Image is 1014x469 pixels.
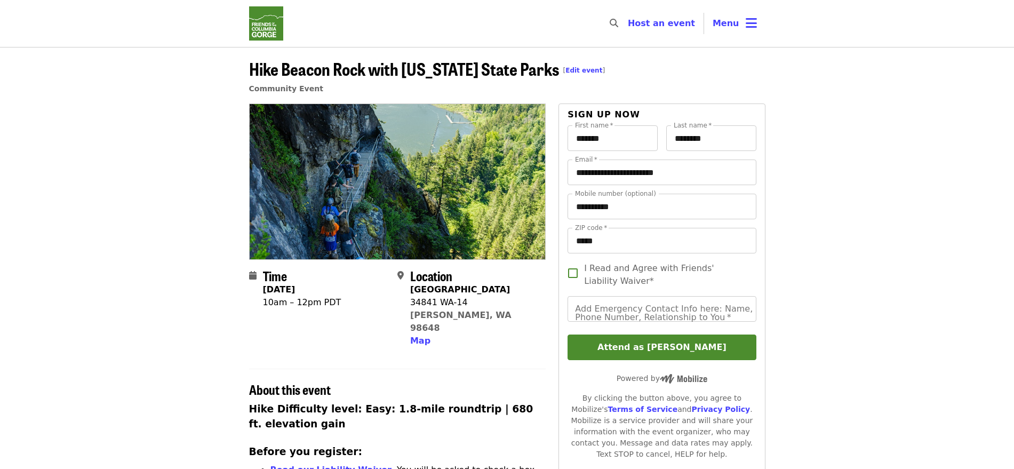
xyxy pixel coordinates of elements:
[263,284,296,295] strong: [DATE]
[568,194,756,219] input: Mobile number (optional)
[249,56,605,81] span: Hike Beacon Rock with [US_STATE] State Parks
[746,15,757,31] i: bars icon
[397,271,404,281] i: map-marker-alt icon
[568,125,658,151] input: First name
[660,374,707,384] img: Powered by Mobilize
[263,266,287,285] span: Time
[674,122,712,129] label: Last name
[666,125,756,151] input: Last name
[263,296,341,309] div: 10am – 12pm PDT
[250,104,546,259] img: Hike Beacon Rock with Washington State Parks organized by Friends Of The Columbia Gorge
[575,156,597,163] label: Email
[713,18,739,28] span: Menu
[568,228,756,253] input: ZIP code
[691,405,750,414] a: Privacy Policy
[568,296,756,322] input: Add Emergency Contact Info here: Name, Phone Number, Relationship to You
[575,122,613,129] label: First name
[249,380,331,399] span: About this event
[563,67,605,74] span: [ ]
[410,335,430,347] button: Map
[410,266,452,285] span: Location
[249,444,546,459] h3: Before you register:
[584,262,747,288] span: I Read and Agree with Friends' Liability Waiver*
[575,225,607,231] label: ZIP code
[410,296,537,309] div: 34841 WA-14
[568,160,756,185] input: Email
[410,284,510,295] strong: [GEOGRAPHIC_DATA]
[249,6,283,41] img: Friends Of The Columbia Gorge - Home
[410,310,512,333] a: [PERSON_NAME], WA 98648
[628,18,695,28] a: Host an event
[610,18,618,28] i: search icon
[568,393,756,460] div: By clicking the button above, you agree to Mobilize's and . Mobilize is a service provider and wi...
[575,190,656,197] label: Mobile number (optional)
[249,84,323,93] a: Community Event
[249,271,257,281] i: calendar icon
[568,109,640,120] span: Sign up now
[568,335,756,360] button: Attend as [PERSON_NAME]
[565,67,602,74] a: Edit event
[608,405,677,414] a: Terms of Service
[410,336,430,346] span: Map
[617,374,707,383] span: Powered by
[249,402,546,432] h3: Hike Difficulty level: Easy: 1.8-mile roundtrip | 680 ft. elevation gain
[704,11,765,36] button: Toggle account menu
[625,11,633,36] input: Search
